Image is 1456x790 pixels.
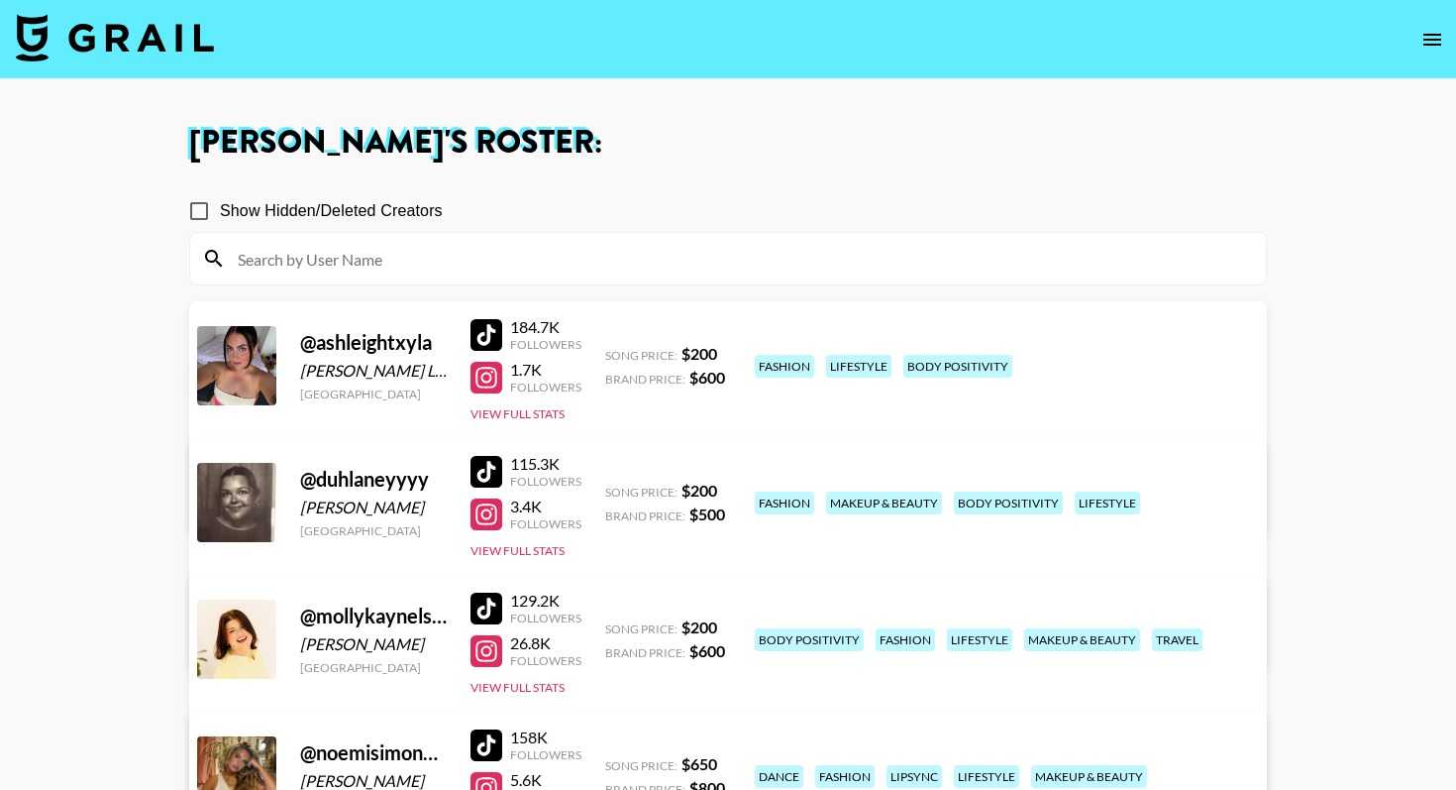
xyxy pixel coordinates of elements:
div: lifestyle [947,628,1012,651]
strong: $ 200 [681,344,717,363]
div: 115.3K [510,454,581,474]
div: Followers [510,337,581,352]
div: 26.8K [510,633,581,653]
div: Followers [510,516,581,531]
strong: $ 200 [681,618,717,636]
h1: [PERSON_NAME] 's Roster: [189,127,1267,159]
div: body positivity [755,628,864,651]
div: [PERSON_NAME] Lusetich-[PERSON_NAME] [300,361,447,381]
div: dance [755,765,803,788]
img: Grail Talent [16,14,214,61]
div: Followers [510,653,581,668]
div: Followers [510,474,581,489]
input: Search by User Name [226,243,1254,275]
span: Show Hidden/Deleted Creators [220,199,443,223]
div: @ mollykaynelson [300,604,447,628]
span: Song Price: [605,348,677,363]
span: Song Price: [605,758,677,773]
div: [PERSON_NAME] [300,498,447,517]
div: [PERSON_NAME] [300,634,447,654]
div: body positivity [954,492,1063,514]
div: Followers [510,611,581,625]
div: makeup & beauty [1031,765,1147,788]
div: [GEOGRAPHIC_DATA] [300,660,447,675]
div: 5.6K [510,770,581,790]
div: lipsync [886,765,942,788]
div: lifestyle [954,765,1019,788]
div: @ duhlaneyyyy [300,467,447,492]
div: Followers [510,380,581,395]
div: [GEOGRAPHIC_DATA] [300,523,447,538]
div: fashion [755,492,814,514]
button: open drawer [1412,20,1452,59]
div: @ ashleightxyla [300,330,447,355]
div: @ noemisimoncouceiro [300,740,447,765]
span: Brand Price: [605,372,685,387]
div: fashion [876,628,935,651]
div: fashion [755,355,814,378]
span: Brand Price: [605,508,685,523]
div: [GEOGRAPHIC_DATA] [300,387,447,401]
div: fashion [815,765,875,788]
strong: $ 600 [689,641,725,660]
div: Followers [510,747,581,762]
span: Song Price: [605,485,677,500]
button: View Full Stats [470,543,565,558]
div: lifestyle [826,355,891,378]
button: View Full Stats [470,680,565,695]
strong: $ 500 [689,505,725,523]
div: lifestyle [1075,492,1140,514]
span: Brand Price: [605,645,685,660]
div: body positivity [903,355,1012,378]
strong: $ 600 [689,368,725,387]
div: 158K [510,728,581,747]
div: travel [1152,628,1202,651]
div: makeup & beauty [1024,628,1140,651]
button: View Full Stats [470,406,565,421]
div: 1.7K [510,360,581,380]
strong: $ 200 [681,481,717,500]
div: 129.2K [510,591,581,611]
span: Song Price: [605,621,677,636]
strong: $ 650 [681,754,717,773]
div: 3.4K [510,497,581,516]
div: 184.7K [510,317,581,337]
div: makeup & beauty [826,492,942,514]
